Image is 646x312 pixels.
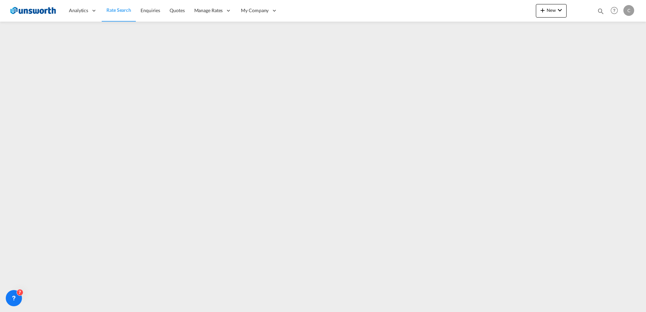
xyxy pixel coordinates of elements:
[141,7,160,13] span: Enquiries
[597,7,604,15] md-icon: icon-magnify
[539,7,564,13] span: New
[69,7,88,14] span: Analytics
[194,7,223,14] span: Manage Rates
[623,5,634,16] div: C
[10,3,56,18] img: 3748d800213711f08852f18dcb6d8936.jpg
[539,6,547,14] md-icon: icon-plus 400-fg
[608,5,623,17] div: Help
[170,7,184,13] span: Quotes
[106,7,131,13] span: Rate Search
[608,5,620,16] span: Help
[241,7,269,14] span: My Company
[536,4,567,18] button: icon-plus 400-fgNewicon-chevron-down
[597,7,604,18] div: icon-magnify
[556,6,564,14] md-icon: icon-chevron-down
